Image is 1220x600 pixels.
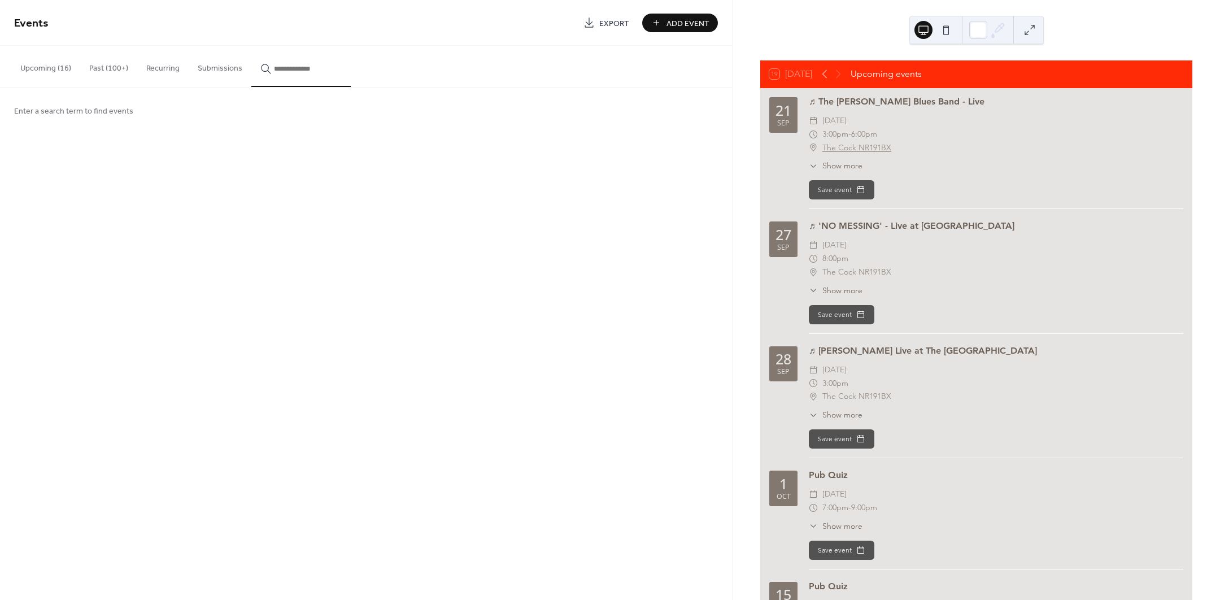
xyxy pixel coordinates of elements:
[11,46,80,86] button: Upcoming (16)
[80,46,137,86] button: Past (100+)
[809,488,818,501] div: ​
[777,244,790,251] div: Sep
[851,67,922,81] div: Upcoming events
[822,501,848,515] span: 7:00pm
[822,252,848,266] span: 8:00pm
[822,363,847,377] span: [DATE]
[14,106,133,118] span: Enter a search term to find events
[809,285,818,297] div: ​
[809,238,818,252] div: ​
[851,128,877,141] span: 6:00pm
[851,501,877,515] span: 9:00pm
[775,103,791,118] div: 21
[809,160,818,172] div: ​
[809,141,818,155] div: ​
[777,493,791,501] div: Oct
[809,363,818,377] div: ​
[822,409,862,421] span: Show more
[809,180,874,199] button: Save event
[822,390,891,403] span: The Cock NR191BX
[809,377,818,390] div: ​
[642,14,718,32] button: Add Event
[809,266,818,279] div: ​
[575,14,638,32] a: Export
[848,128,851,141] span: -
[809,285,862,297] button: ​Show more
[809,160,862,172] button: ​Show more
[822,520,862,532] span: Show more
[809,252,818,266] div: ​
[822,128,848,141] span: 3:00pm
[189,46,251,86] button: Submissions
[779,477,787,491] div: 1
[809,409,818,421] div: ​
[822,285,862,297] span: Show more
[848,501,851,515] span: -
[599,18,629,29] span: Export
[809,219,1183,233] div: ♬ 'NO MESSING' - Live at [GEOGRAPHIC_DATA]
[809,344,1183,358] div: ♬ [PERSON_NAME] Live at The [GEOGRAPHIC_DATA]
[822,377,848,390] span: 3:00pm
[822,266,891,279] span: The Cock NR191BX
[809,520,862,532] button: ​Show more
[809,409,862,421] button: ​Show more
[822,114,847,128] span: [DATE]
[809,580,1183,593] div: Pub Quiz
[822,141,891,155] a: The Cock NR191BX
[14,12,49,34] span: Events
[777,368,790,376] div: Sep
[777,120,790,127] div: Sep
[809,520,818,532] div: ​
[809,501,818,515] div: ​
[809,95,1183,108] div: ♬ The [PERSON_NAME] Blues Band - Live
[809,429,874,449] button: Save event
[137,46,189,86] button: Recurring
[822,488,847,501] span: [DATE]
[775,228,791,242] div: 27
[822,238,847,252] span: [DATE]
[809,468,1183,482] div: Pub Quiz
[666,18,709,29] span: Add Event
[809,390,818,403] div: ​
[809,305,874,324] button: Save event
[809,128,818,141] div: ​
[775,352,791,366] div: 28
[822,160,862,172] span: Show more
[809,541,874,560] button: Save event
[809,114,818,128] div: ​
